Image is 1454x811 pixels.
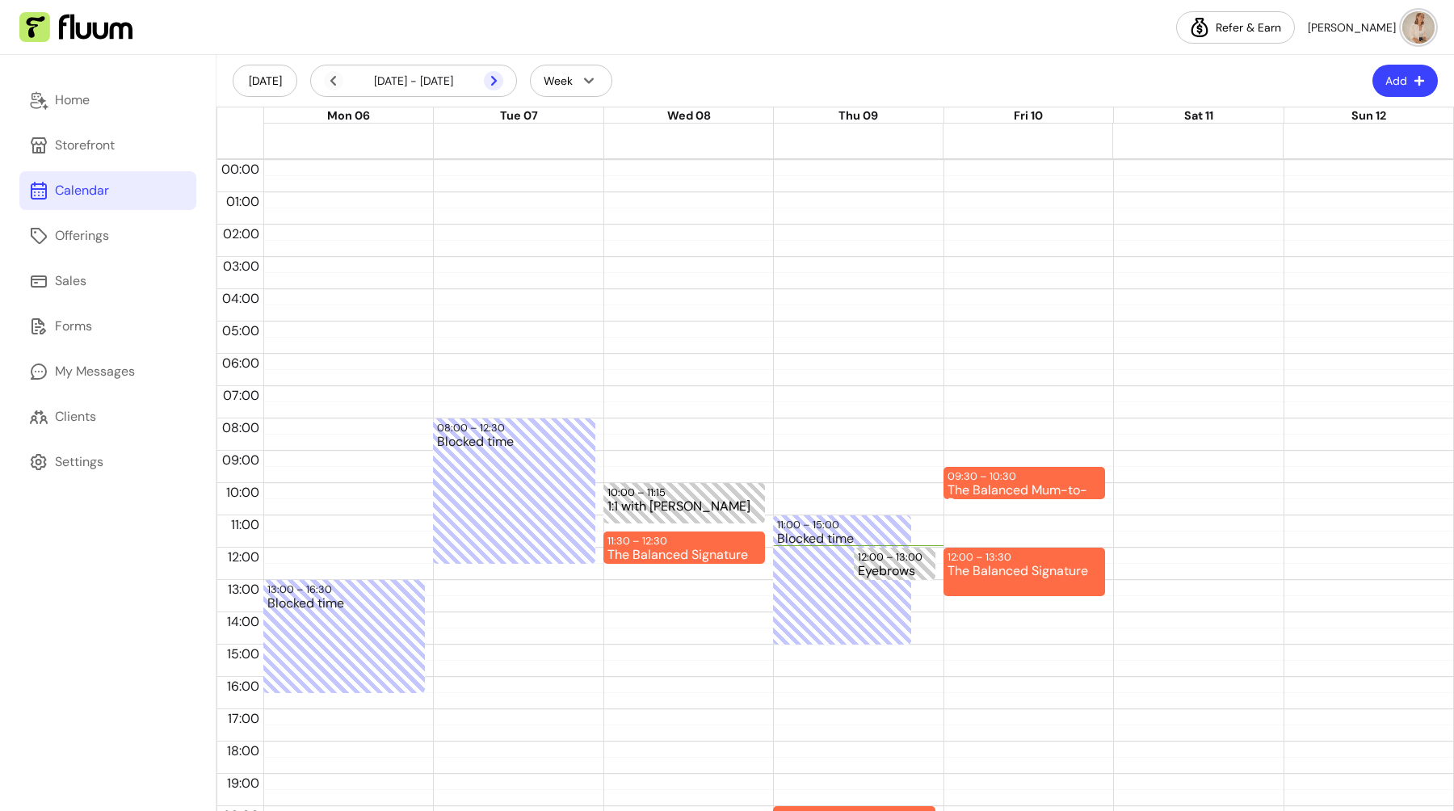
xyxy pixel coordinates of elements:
span: 02:00 [219,225,263,242]
div: Eyebrows [858,565,931,578]
span: Tue 07 [500,108,538,123]
span: [PERSON_NAME] [1308,19,1396,36]
span: 12:00 [224,548,263,565]
a: Offerings [19,216,196,255]
img: Fluum Logo [19,12,132,43]
span: 19:00 [223,775,263,792]
div: Settings [55,452,103,472]
div: The Balanced Signature [607,548,761,562]
button: [DATE] [233,65,297,97]
div: 08:00 – 12:30Blocked time [433,418,595,564]
a: Clients [19,397,196,436]
span: 15:00 [223,645,263,662]
div: 09:30 – 10:30 [948,469,1020,484]
span: 16:00 [223,678,263,695]
div: 11:00 – 15:00 [777,517,906,532]
span: Sat 11 [1184,108,1213,123]
span: 17:00 [224,710,263,727]
span: 18:00 [223,742,263,759]
div: 12:00 – 13:00 [858,549,927,565]
div: Blocked time [777,532,906,658]
div: 11:00 – 15:00Blocked time [773,515,910,645]
button: Tue 07 [500,107,538,125]
button: Fri 10 [1014,107,1043,125]
a: Home [19,81,196,120]
div: 12:00 – 13:30The Balanced Signature [943,548,1105,596]
div: 10:00 – 11:151:1 with [PERSON_NAME] [603,483,765,523]
div: Blocked time [267,597,421,707]
span: 10:00 [222,484,263,501]
span: 09:00 [218,452,263,469]
button: Sun 12 [1351,107,1386,125]
a: My Messages [19,352,196,391]
div: Home [55,90,90,110]
div: 11:30 – 12:30 [607,533,671,548]
a: Refer & Earn [1176,11,1295,44]
button: Wed 08 [667,107,711,125]
span: 04:00 [218,290,263,307]
a: Forms [19,307,196,346]
div: 08:00 – 12:30 [437,420,590,435]
div: 12:00 – 13:00Eyebrows [854,548,935,580]
div: The Balanced Mum-to-Be [948,484,1101,498]
span: 05:00 [218,322,263,339]
div: Forms [55,317,92,336]
span: 06:00 [218,355,263,372]
button: Thu 09 [838,107,878,125]
div: 13:00 – 16:30 [267,582,421,597]
span: 14:00 [223,613,263,630]
div: Storefront [55,136,115,155]
button: Mon 06 [327,107,370,125]
div: 09:30 – 10:30The Balanced Mum-to-Be [943,467,1105,499]
div: Calendar [55,181,109,200]
span: 03:00 [219,258,263,275]
span: 13:00 [224,581,263,598]
span: Mon 06 [327,108,370,123]
button: Week [530,65,612,97]
span: Sun 12 [1351,108,1386,123]
div: 1:1 with [PERSON_NAME] [607,500,761,522]
div: Sales [55,271,86,291]
div: The Balanced Signature [948,565,1101,595]
div: 12:00 – 13:30 [948,549,1015,565]
span: 11:00 [227,516,263,533]
button: Sat 11 [1184,107,1213,125]
a: Settings [19,443,196,481]
button: Add [1372,65,1438,97]
span: 07:00 [219,387,263,404]
a: Storefront [19,126,196,165]
div: Clients [55,407,96,427]
div: Blocked time [437,435,590,578]
a: Sales [19,262,196,300]
span: Thu 09 [838,108,878,123]
span: 01:00 [222,193,263,210]
button: avatar[PERSON_NAME] [1308,11,1435,44]
div: 13:00 – 16:30Blocked time [263,580,425,693]
a: Calendar [19,171,196,210]
span: Fri 10 [1014,108,1043,123]
img: avatar [1402,11,1435,44]
div: 10:00 – 11:15 [607,485,670,500]
span: 08:00 [218,419,263,436]
div: Offerings [55,226,109,246]
div: My Messages [55,362,135,381]
span: 00:00 [217,161,263,178]
span: Wed 08 [667,108,711,123]
div: [DATE] - [DATE] [324,71,503,90]
div: 11:30 – 12:30The Balanced Signature [603,532,765,564]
